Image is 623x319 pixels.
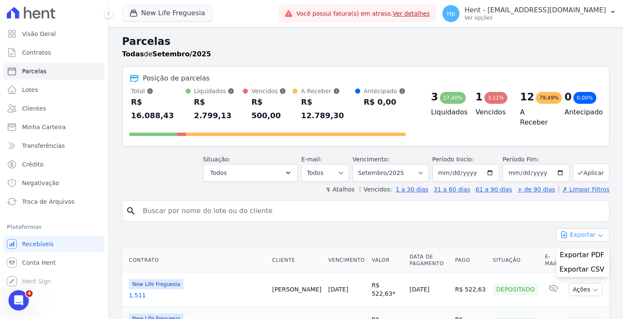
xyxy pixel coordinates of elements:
[3,63,105,80] a: Parcelas
[22,179,59,187] span: Negativação
[122,49,211,59] p: de
[536,92,562,104] div: 79,49%
[22,160,44,169] span: Crédito
[520,107,551,128] h4: A Receber
[406,248,452,272] th: Data de Pagamento
[122,50,144,58] strong: Todas
[3,156,105,173] a: Crédito
[301,156,322,163] label: E-mail:
[3,175,105,191] a: Negativação
[476,90,483,104] div: 1
[520,90,534,104] div: 12
[368,248,406,272] th: Valor
[26,290,33,297] span: 4
[432,156,474,163] label: Período Inicío:
[489,248,542,272] th: Situação
[325,186,354,193] label: ↯ Atalhos
[129,279,184,289] span: New Life Freguesia
[559,186,609,193] a: ✗ Limpar Filtros
[3,236,105,252] a: Recebíveis
[194,95,243,122] div: R$ 2.799,13
[560,251,604,259] span: Exportar PDF
[3,100,105,117] a: Clientes
[203,156,231,163] label: Situação:
[542,248,566,272] th: E-mail
[360,186,392,193] label: Vencidos:
[3,254,105,271] a: Conta Hent
[464,14,606,21] p: Ver opções
[3,137,105,154] a: Transferências
[431,107,462,117] h4: Liquidados
[22,67,47,75] span: Parcelas
[556,228,609,241] button: Exportar
[517,186,555,193] a: + de 90 dias
[559,265,606,275] a: Exportar CSV
[569,283,603,296] button: Ações
[396,186,428,193] a: 1 a 30 dias
[194,87,243,95] div: Liquidados
[301,87,355,95] div: A Receber
[573,164,609,182] button: Aplicar
[565,90,572,104] div: 0
[559,265,604,274] span: Exportar CSV
[251,87,292,95] div: Vencidos
[138,202,606,219] input: Buscar por nome do lote ou do cliente
[392,10,430,17] a: Ver detalhes
[368,272,406,307] td: R$ 522,63
[436,2,623,25] button: Hp Hent - [EMAIL_ADDRESS][DOMAIN_NAME] Ver opções
[476,107,506,117] h4: Vencidos
[440,92,466,104] div: 17,40%
[476,186,512,193] a: 61 a 90 dias
[484,92,507,104] div: 3,11%
[464,6,606,14] p: Hent - [EMAIL_ADDRESS][DOMAIN_NAME]
[3,25,105,42] a: Visão Geral
[406,272,452,307] td: [DATE]
[431,90,438,104] div: 3
[452,248,489,272] th: Pago
[7,222,101,232] div: Plataformas
[22,258,56,267] span: Conta Hent
[131,95,186,122] div: R$ 16.088,43
[573,92,596,104] div: 0,00%
[3,81,105,98] a: Lotes
[22,30,56,38] span: Visão Geral
[328,286,348,293] a: [DATE]
[126,206,136,216] i: search
[143,73,210,83] div: Posição de parcelas
[364,87,406,95] div: Antecipado
[203,164,298,182] button: Todos
[22,141,65,150] span: Transferências
[131,87,186,95] div: Total
[8,290,29,311] iframe: Intercom live chat
[3,44,105,61] a: Contratos
[3,119,105,136] a: Minha Carteira
[296,9,430,18] span: Você possui fatura(s) em atraso.
[122,34,609,49] h2: Parcelas
[452,272,489,307] td: R$ 522,63
[493,283,538,295] div: Depositado
[434,186,470,193] a: 31 a 60 dias
[129,291,265,300] a: 1.511
[22,86,38,94] span: Lotes
[22,240,54,248] span: Recebíveis
[3,193,105,210] a: Troca de Arquivos
[22,104,46,113] span: Clientes
[301,95,355,122] div: R$ 12.789,30
[364,95,406,109] div: R$ 0,00
[122,5,212,21] button: New Life Freguesia
[560,251,606,261] a: Exportar PDF
[503,155,570,164] label: Período Fim:
[325,248,368,272] th: Vencimento
[251,95,292,122] div: R$ 500,00
[210,168,227,178] span: Todos
[153,50,211,58] strong: Setembro/2025
[565,107,595,117] h4: Antecipado
[269,272,325,307] td: [PERSON_NAME]
[269,248,325,272] th: Cliente
[22,197,75,206] span: Troca de Arquivos
[122,248,269,272] th: Contrato
[447,11,455,17] span: Hp
[22,48,51,57] span: Contratos
[353,156,389,163] label: Vencimento:
[22,123,66,131] span: Minha Carteira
